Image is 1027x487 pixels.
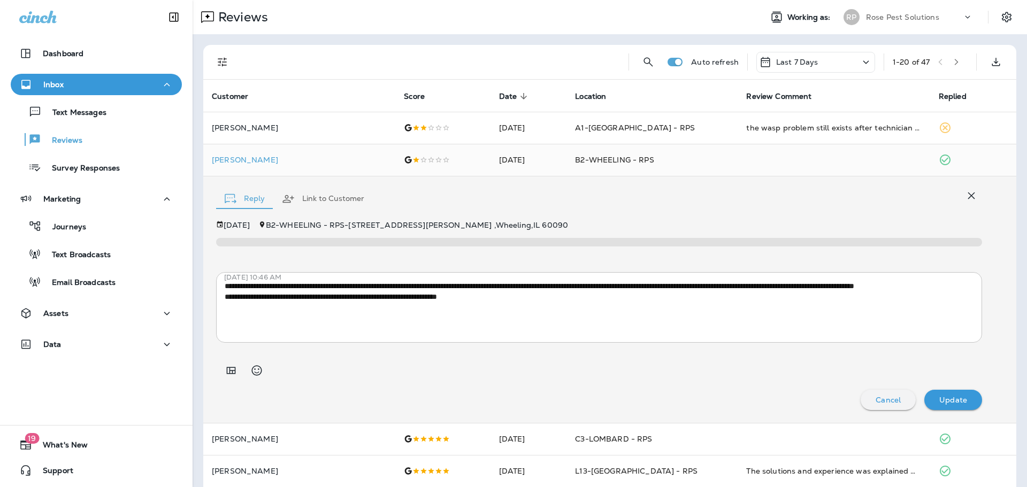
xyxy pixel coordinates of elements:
[216,180,273,218] button: Reply
[575,155,654,165] span: B2-WHEELING - RPS
[985,51,1007,73] button: Export as CSV
[787,13,833,22] span: Working as:
[11,460,182,481] button: Support
[11,128,182,151] button: Reviews
[844,9,860,25] div: RP
[404,92,425,101] span: Score
[490,112,567,144] td: [DATE]
[273,180,373,218] button: Link to Customer
[499,91,531,101] span: Date
[866,13,939,21] p: Rose Pest Solutions
[224,221,250,229] p: [DATE]
[939,92,967,101] span: Replied
[42,108,106,118] p: Text Messages
[404,91,439,101] span: Score
[490,144,567,176] td: [DATE]
[43,309,68,318] p: Assets
[212,156,387,164] p: [PERSON_NAME]
[32,466,73,479] span: Support
[43,195,81,203] p: Marketing
[212,51,233,73] button: Filters
[499,92,517,101] span: Date
[41,164,120,174] p: Survey Responses
[893,58,930,66] div: 1 - 20 of 47
[490,455,567,487] td: [DATE]
[11,156,182,179] button: Survey Responses
[691,58,739,66] p: Auto refresh
[11,434,182,455] button: 19What's New
[220,360,242,381] button: Add in a premade template
[939,91,980,101] span: Replied
[246,360,267,381] button: Select an emoji
[11,101,182,123] button: Text Messages
[575,466,698,476] span: L13-[GEOGRAPHIC_DATA] - RPS
[11,43,182,64] button: Dashboard
[575,91,620,101] span: Location
[43,80,64,89] p: Inbox
[11,303,182,324] button: Assets
[575,434,652,444] span: C3-LOMBARD - RPS
[776,58,818,66] p: Last 7 Days
[42,222,86,233] p: Journeys
[876,396,901,404] p: Cancel
[575,123,695,133] span: A1-[GEOGRAPHIC_DATA] - RPS
[41,278,116,288] p: Email Broadcasts
[212,435,387,443] p: [PERSON_NAME]
[159,6,189,28] button: Collapse Sidebar
[861,390,916,410] button: Cancel
[11,270,182,293] button: Email Broadcasts
[41,136,82,146] p: Reviews
[746,466,921,476] div: The solutions and experience was explained with patience and concern. The current completion have...
[924,390,982,410] button: Update
[11,243,182,265] button: Text Broadcasts
[212,123,387,132] p: [PERSON_NAME]
[638,51,659,73] button: Search Reviews
[490,423,567,455] td: [DATE]
[25,433,39,444] span: 19
[939,396,967,404] p: Update
[41,250,111,260] p: Text Broadcasts
[746,92,811,101] span: Review Comment
[212,467,387,475] p: [PERSON_NAME]
[32,440,88,453] span: What's New
[212,91,262,101] span: Customer
[11,74,182,95] button: Inbox
[575,92,606,101] span: Location
[212,92,248,101] span: Customer
[11,188,182,210] button: Marketing
[11,334,182,355] button: Data
[266,220,568,230] span: B2-WHEELING - RPS - [STREET_ADDRESS][PERSON_NAME] , Wheeling , IL 60090
[43,49,83,58] p: Dashboard
[214,9,268,25] p: Reviews
[11,215,182,237] button: Journeys
[212,156,387,164] div: Click to view Customer Drawer
[224,273,990,282] p: [DATE] 10:46 AM
[997,7,1016,27] button: Settings
[43,340,62,349] p: Data
[746,122,921,133] div: the wasp problem still exists after technician spent 2 hours here 4 days ago...the technician ( a...
[746,91,825,101] span: Review Comment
